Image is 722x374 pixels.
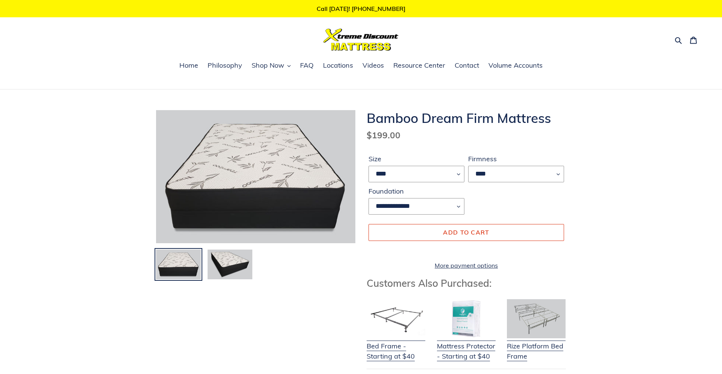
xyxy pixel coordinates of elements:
[455,61,479,70] span: Contact
[367,130,400,141] span: $199.00
[367,277,566,289] h3: Customers Also Purchased:
[296,60,317,71] a: FAQ
[252,61,284,70] span: Shop Now
[369,186,464,196] label: Foundation
[323,61,353,70] span: Locations
[248,60,294,71] button: Shop Now
[207,249,253,280] img: Load image into Gallery viewer, Bamboo Dream Firm Mattress
[323,29,399,51] img: Xtreme Discount Mattress
[507,332,566,361] a: Rize Platform Bed Frame
[443,229,489,236] span: Add to cart
[393,61,445,70] span: Resource Center
[369,154,464,164] label: Size
[437,299,496,338] img: Mattress Protector
[369,261,564,270] a: More payment options
[367,110,566,126] h1: Bamboo Dream Firm Mattress
[155,249,202,280] img: Load image into Gallery viewer, Bamboo Dream Firm Mattress
[204,60,246,71] a: Philosophy
[488,61,543,70] span: Volume Accounts
[208,61,242,70] span: Philosophy
[390,60,449,71] a: Resource Center
[485,60,546,71] a: Volume Accounts
[367,332,425,361] a: Bed Frame - Starting at $40
[369,224,564,241] button: Add to cart
[437,332,496,361] a: Mattress Protector - Starting at $40
[468,154,564,164] label: Firmness
[300,61,314,70] span: FAQ
[176,60,202,71] a: Home
[367,299,425,338] img: Bed Frame
[451,60,483,71] a: Contact
[319,60,357,71] a: Locations
[363,61,384,70] span: Videos
[359,60,388,71] a: Videos
[179,61,198,70] span: Home
[507,299,566,338] img: Adjustable Base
